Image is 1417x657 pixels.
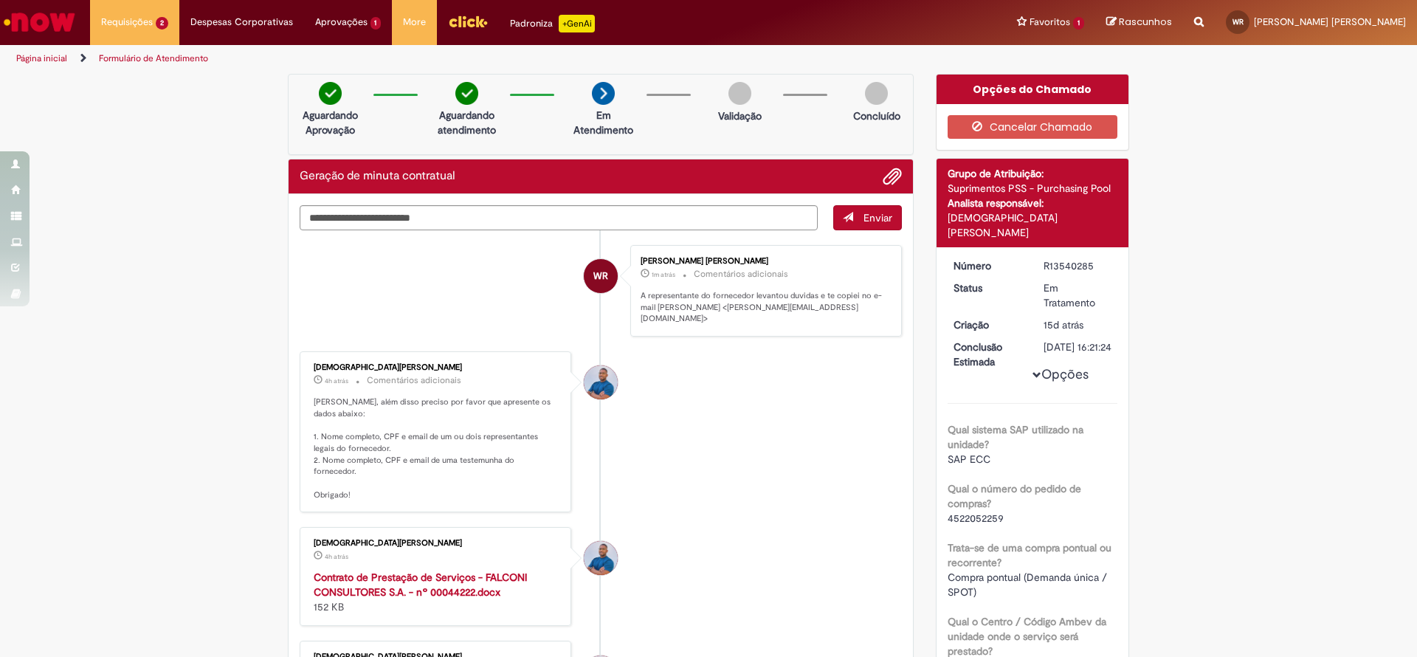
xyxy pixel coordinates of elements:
[314,539,559,548] div: [DEMOGRAPHIC_DATA][PERSON_NAME]
[592,82,615,105] img: arrow-next.png
[1119,15,1172,29] span: Rascunhos
[319,82,342,105] img: check-circle-green.png
[1044,258,1112,273] div: R13540285
[853,109,900,123] p: Concluído
[431,108,503,137] p: Aguardando atendimento
[948,166,1118,181] div: Grupo de Atribuição:
[294,108,366,137] p: Aguardando Aprovação
[325,552,348,561] span: 4h atrás
[948,541,1111,569] b: Trata-se de uma compra pontual ou recorrente?
[728,82,751,105] img: img-circle-grey.png
[833,205,902,230] button: Enviar
[718,109,762,123] p: Validação
[948,512,1004,525] span: 4522052259
[863,211,892,224] span: Enviar
[584,541,618,575] div: Esdras Dias De Oliveira Maria
[593,258,608,294] span: WR
[510,15,595,32] div: Padroniza
[948,423,1083,451] b: Qual sistema SAP utilizado na unidade?
[314,396,559,501] p: [PERSON_NAME], além disso preciso por favor que apresente os dados abaixo: 1. Nome completo, CPF ...
[641,257,886,266] div: [PERSON_NAME] [PERSON_NAME]
[584,259,618,293] div: Wallace Das Neves Ribeiro
[865,82,888,105] img: img-circle-grey.png
[314,363,559,372] div: [DEMOGRAPHIC_DATA][PERSON_NAME]
[948,210,1118,240] div: [DEMOGRAPHIC_DATA][PERSON_NAME]
[652,270,675,279] time: 30/09/2025 15:21:47
[652,270,675,279] span: 1m atrás
[370,17,382,30] span: 1
[1106,16,1172,30] a: Rascunhos
[99,52,208,64] a: Formulário de Atendimento
[1232,17,1244,27] span: WR
[455,82,478,105] img: check-circle-green.png
[1044,340,1112,354] div: [DATE] 16:21:24
[325,376,348,385] time: 30/09/2025 11:40:41
[1030,15,1070,30] span: Favoritos
[948,115,1118,139] button: Cancelar Chamado
[883,167,902,186] button: Adicionar anexos
[694,268,788,281] small: Comentários adicionais
[948,571,1110,599] span: Compra pontual (Demanda única / SPOT)
[1044,318,1083,331] time: 16/09/2025 15:19:46
[156,17,168,30] span: 2
[448,10,488,32] img: click_logo_yellow_360x200.png
[1073,17,1084,30] span: 1
[948,453,990,466] span: SAP ECC
[948,482,1081,510] b: Qual o número do pedido de compras?
[937,75,1129,104] div: Opções do Chamado
[1254,16,1406,28] span: [PERSON_NAME] [PERSON_NAME]
[403,15,426,30] span: More
[948,196,1118,210] div: Analista responsável:
[315,15,368,30] span: Aprovações
[584,365,618,399] div: Esdras Dias De Oliveira Maria
[314,570,559,614] div: 152 KB
[568,108,639,137] p: Em Atendimento
[190,15,293,30] span: Despesas Corporativas
[948,181,1118,196] div: Suprimentos PSS - Purchasing Pool
[942,340,1033,369] dt: Conclusão Estimada
[300,170,455,183] h2: Geração de minuta contratual Histórico de tíquete
[942,317,1033,332] dt: Criação
[314,571,527,599] a: Contrato de Prestação de Serviços - FALCONI CONSULTORES S.A. - nº 00044222.docx
[942,258,1033,273] dt: Número
[1,7,77,37] img: ServiceNow
[325,376,348,385] span: 4h atrás
[1044,318,1083,331] span: 15d atrás
[325,552,348,561] time: 30/09/2025 11:39:19
[11,45,934,72] ul: Trilhas de página
[1044,317,1112,332] div: 16/09/2025 15:19:46
[101,15,153,30] span: Requisições
[16,52,67,64] a: Página inicial
[641,290,886,325] p: A representante do fornecedor levantou duvidas e te copiei no e-mail [PERSON_NAME] <[PERSON_NAME]...
[300,205,818,230] textarea: Digite sua mensagem aqui...
[559,15,595,32] p: +GenAi
[367,374,461,387] small: Comentários adicionais
[1044,281,1112,310] div: Em Tratamento
[942,281,1033,295] dt: Status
